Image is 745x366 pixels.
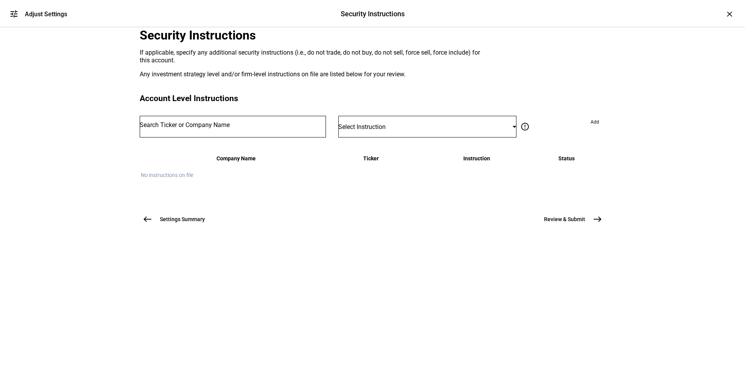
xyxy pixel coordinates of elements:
[140,28,489,43] div: Security Instructions
[723,8,736,20] div: ×
[140,49,489,64] div: If applicable, specify any additional security instructions (i.e., do not trade, do not buy, do n...
[25,10,67,18] div: Adjust Settings
[341,9,405,19] div: Security Instructions
[535,211,605,227] button: Review & Submit
[143,215,152,224] mat-icon: west
[140,122,326,128] input: Number
[520,122,530,131] mat-icon: error_outline
[160,215,205,223] span: Settings Summary
[140,94,605,103] div: Account Level Instructions
[140,70,489,78] div: Any investment strategy level and/or firm-level instructions on file are listed below for your re...
[140,211,214,227] button: Settings Summary
[544,215,585,223] span: Review & Submit
[338,123,386,131] span: Select Instruction
[558,155,575,162] span: Status
[141,172,193,178] span: No instructions on file
[9,9,19,19] mat-icon: tune
[593,215,602,224] mat-icon: east
[217,155,256,162] span: Company Name
[463,155,490,162] span: Instruction
[363,155,379,162] span: Ticker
